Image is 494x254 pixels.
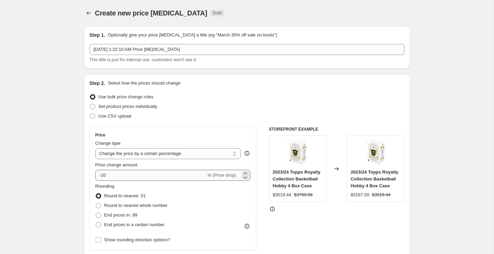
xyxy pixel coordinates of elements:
div: $3167.50 [351,191,369,198]
input: -15 [95,170,206,181]
span: Set product prices individually [98,104,157,109]
span: Create new price [MEDICAL_DATA] [95,9,208,17]
span: End prices in .99 [104,212,138,218]
h6: STOREFRONT EXAMPLE [269,126,404,132]
span: Use bulk price change rules [98,94,153,99]
span: Rounding [95,184,115,189]
span: 2023/24 Topps Royalty Collection Basketball Hobby 4 Box Case [273,169,320,188]
span: Round to nearest whole number [104,203,168,208]
p: Optionally give your price [MEDICAL_DATA] a title (eg "March 30% off sale on boots") [108,32,277,38]
span: Draft [213,10,222,16]
h2: Step 1. [90,32,105,38]
strike: $3760.09 [294,191,313,198]
img: resizingforshopify-2025-09-15T143414.236_80x.png [362,139,389,167]
span: End prices in a certain number [104,222,165,227]
span: Price change amount [95,162,138,167]
span: % (Price drop) [208,173,236,178]
span: Use CSV upload [98,113,131,119]
span: This title is just for internal use, customers won't see it [90,57,196,62]
div: $3519.44 [273,191,291,198]
span: 2023/24 Topps Royalty Collection Basketball Hobby 4 Box Case [351,169,398,188]
span: Change type [95,141,121,146]
h3: Price [95,132,105,138]
span: Round to nearest .01 [104,193,146,198]
input: 30% off holiday sale [90,44,404,55]
h2: Step 2. [90,80,105,87]
span: Show rounding direction options? [104,237,170,242]
strike: $3519.44 [372,191,390,198]
div: help [244,150,250,157]
button: Price change jobs [84,8,94,18]
p: Select how the prices should change [108,80,180,87]
img: resizingforshopify-2025-09-15T143414.236_80x.png [284,139,311,167]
